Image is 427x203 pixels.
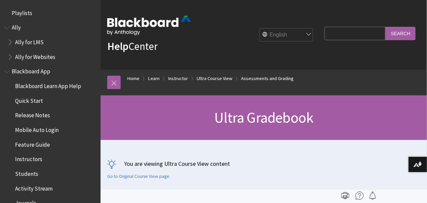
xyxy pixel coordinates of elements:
input: Search [385,27,416,40]
a: Home [127,74,139,83]
span: Blackboard Learn App Help [15,80,81,89]
select: Site Language Selector [260,28,313,42]
p: You are viewing Ultra Course View content [107,159,420,168]
span: Feature Guide [15,139,50,148]
span: Mobile Auto Login [15,124,59,133]
strong: Help [107,40,128,53]
a: Go to Original Course View page. [107,174,170,180]
nav: Book outline for Playlists [4,7,97,19]
a: Assessments and Grading [241,74,294,83]
span: Ally [12,22,21,31]
span: Ally for LMS [15,37,44,46]
span: Ally for Websites [15,51,55,60]
span: Release Notes [15,110,50,119]
img: Print [341,192,349,200]
a: Learn [148,74,160,83]
img: More help [356,192,364,200]
span: Playlists [12,7,32,16]
nav: Book outline for Anthology Ally Help [4,22,97,63]
span: Quick Start [15,95,43,104]
a: Ultra Course View [197,74,232,83]
span: Instructors [15,154,42,163]
span: Ultra Gradebook [214,108,313,127]
span: Activity Stream [15,183,53,192]
a: Instructor [168,74,188,83]
img: Follow this page [369,192,377,200]
span: Students [15,168,38,177]
a: HelpCenter [107,40,158,53]
img: Blackboard by Anthology [107,16,191,35]
span: Blackboard App [12,66,50,75]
